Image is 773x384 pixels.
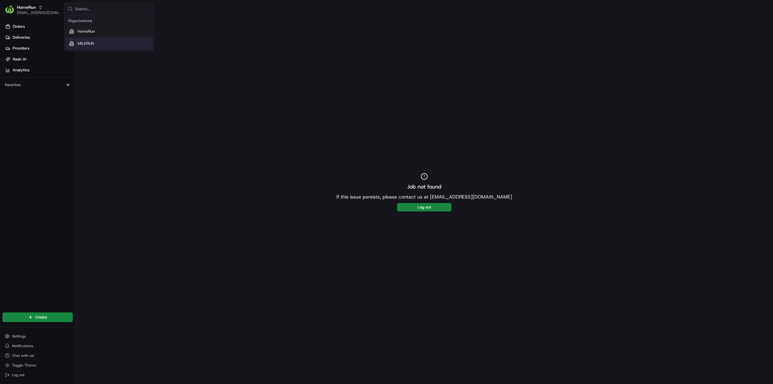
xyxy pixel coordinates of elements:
span: Nash AI [13,56,26,62]
span: Providers [13,46,29,51]
a: Providers [2,44,75,53]
button: HomeRun [17,4,36,10]
span: Settings [12,334,26,339]
img: HomeRun [5,5,14,15]
span: Log out [12,373,24,377]
span: Create [35,315,47,320]
button: Chat with us! [2,351,73,360]
div: Suggestions [64,15,154,51]
button: Create [2,312,73,322]
button: Toggle Theme [2,361,73,369]
a: Nash AI [2,54,75,64]
span: Notifications [12,344,33,348]
a: Orders [2,22,75,31]
input: Search... [75,3,151,15]
button: [EMAIL_ADDRESS][DOMAIN_NAME] [17,10,60,15]
button: Settings [2,332,73,340]
span: MILKRUN [78,41,94,46]
button: Log out [2,371,73,379]
span: Orders [13,24,25,29]
a: Deliveries [2,33,75,42]
span: Toggle Theme [12,363,36,368]
span: Chat with us! [12,353,34,358]
div: Favorites [2,80,73,90]
button: Log out [397,203,451,211]
button: HomeRunHomeRun[EMAIL_ADDRESS][DOMAIN_NAME] [2,2,63,17]
div: Organizations [66,16,153,25]
span: HomeRun [78,29,95,34]
a: Analytics [2,65,75,75]
h2: Job not found [407,182,441,191]
span: Deliveries [13,35,30,40]
button: Notifications [2,342,73,350]
span: Analytics [13,67,29,73]
p: If this issue persists, please contact us at [EMAIL_ADDRESS][DOMAIN_NAME] [336,193,512,201]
